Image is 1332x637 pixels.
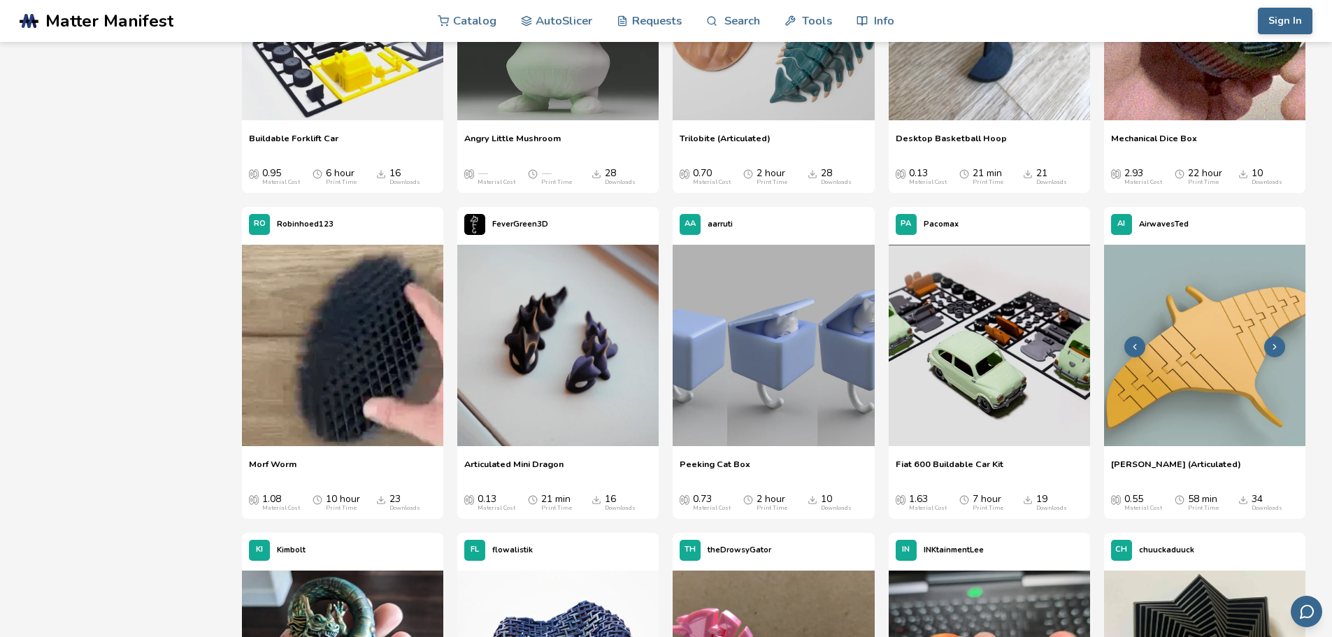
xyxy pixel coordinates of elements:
[1238,494,1248,505] span: Downloads
[708,543,771,557] p: theDrowsyGator
[249,168,259,179] span: Average Cost
[1111,133,1197,154] a: Mechanical Dice Box
[1139,217,1189,231] p: AirwavesTed
[909,494,947,512] div: 1.63
[1111,459,1241,480] a: [PERSON_NAME] (Articulated)
[685,220,696,229] span: AA
[464,214,485,235] img: FeverGreen3D's profile
[1117,220,1125,229] span: AI
[680,168,689,179] span: Average Cost
[896,494,905,505] span: Average Cost
[464,459,564,480] a: Articulated Mini Dragon
[693,494,731,512] div: 0.73
[592,494,601,505] span: Downloads
[249,494,259,505] span: Average Cost
[541,505,572,512] div: Print Time
[471,545,479,554] span: FL
[1175,168,1184,179] span: Average Print Time
[313,168,322,179] span: Average Print Time
[909,179,947,186] div: Material Cost
[478,494,515,512] div: 0.13
[478,168,487,179] span: —
[1124,179,1162,186] div: Material Cost
[808,168,817,179] span: Downloads
[389,494,420,512] div: 23
[902,545,910,554] span: IN
[1252,505,1282,512] div: Downloads
[680,133,771,154] a: Trilobite (Articulated)
[326,494,360,512] div: 10 hour
[959,168,969,179] span: Average Print Time
[1023,494,1033,505] span: Downloads
[1252,179,1282,186] div: Downloads
[389,168,420,186] div: 16
[1023,168,1033,179] span: Downloads
[808,494,817,505] span: Downloads
[1036,494,1067,512] div: 19
[680,494,689,505] span: Average Cost
[277,543,306,557] p: Kimbolt
[821,168,852,186] div: 28
[757,505,787,512] div: Print Time
[605,168,636,186] div: 28
[973,168,1003,186] div: 21 min
[680,459,750,480] a: Peeking Cat Box
[457,207,555,242] a: FeverGreen3D's profileFeverGreen3D
[389,505,420,512] div: Downloads
[1036,168,1067,186] div: 21
[541,494,572,512] div: 21 min
[821,505,852,512] div: Downloads
[896,459,1003,480] span: Fiat 600 Buildable Car Kit
[464,168,474,179] span: Average Cost
[464,133,561,154] a: Angry Little Mushroom
[693,168,731,186] div: 0.70
[326,168,357,186] div: 6 hour
[492,543,533,557] p: flowalistik
[1115,545,1127,554] span: CH
[757,168,787,186] div: 2 hour
[492,217,548,231] p: FeverGreen3D
[592,168,601,179] span: Downloads
[262,168,300,186] div: 0.95
[757,494,787,512] div: 2 hour
[909,168,947,186] div: 0.13
[901,220,911,229] span: PA
[1175,494,1184,505] span: Average Print Time
[1188,494,1219,512] div: 58 min
[326,179,357,186] div: Print Time
[326,505,357,512] div: Print Time
[541,168,551,179] span: —
[254,220,266,229] span: RO
[1252,168,1282,186] div: 10
[959,494,969,505] span: Average Print Time
[478,179,515,186] div: Material Cost
[376,494,386,505] span: Downloads
[605,505,636,512] div: Downloads
[262,179,300,186] div: Material Cost
[693,505,731,512] div: Material Cost
[313,494,322,505] span: Average Print Time
[1188,505,1219,512] div: Print Time
[464,494,474,505] span: Average Cost
[249,459,296,480] a: Morf Worm
[924,543,984,557] p: INKtainmentLee
[896,133,1007,154] a: Desktop Basketball Hoop
[708,217,733,231] p: aarruti
[821,494,852,512] div: 10
[743,168,753,179] span: Average Print Time
[693,179,731,186] div: Material Cost
[1111,168,1121,179] span: Average Cost
[262,494,300,512] div: 1.08
[1124,168,1162,186] div: 2.93
[45,11,173,31] span: Matter Manifest
[685,545,696,554] span: TH
[528,168,538,179] span: Average Print Time
[256,545,263,554] span: KI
